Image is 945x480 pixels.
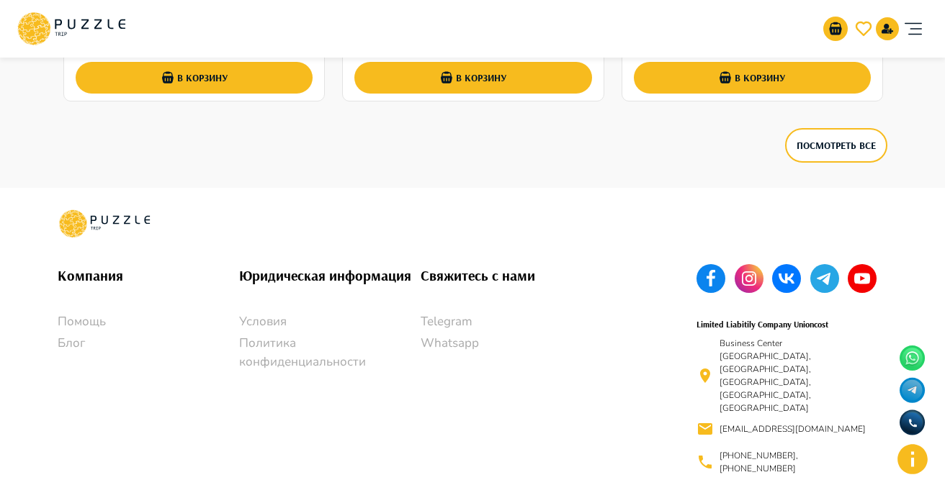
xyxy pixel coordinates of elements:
[720,422,866,435] p: [EMAIL_ADDRESS][DOMAIN_NAME]
[76,62,313,94] button: add-basket-submit-button
[58,334,239,353] a: Блог
[58,264,239,287] h6: Компания
[720,449,870,475] p: [PHONE_NUMBER], [PHONE_NUMBER]
[421,334,602,353] a: Whatsapp
[720,337,870,415] p: Business Center [GEOGRAPHIC_DATA], [GEOGRAPHIC_DATA], [GEOGRAPHIC_DATA], [GEOGRAPHIC_DATA], [GEOG...
[239,264,421,287] h6: Юридическая информация
[239,312,421,331] a: Условия
[697,317,828,331] h6: Limited Liabitily Company Unioncost
[239,334,421,371] a: Политика конфиденциальности
[58,312,239,331] a: Помощь
[421,264,602,287] h6: Свяжитесь с нами
[899,6,928,52] button: account of current user
[354,62,591,94] button: add-basket-submit-button
[785,128,887,163] button: Посмотреть все
[823,17,848,41] button: go-to-basket-submit-button
[851,17,876,41] button: go-to-wishlist-submit-butto
[421,312,602,331] a: Telegram
[634,62,871,94] button: add-basket-submit-button
[876,17,899,40] button: signup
